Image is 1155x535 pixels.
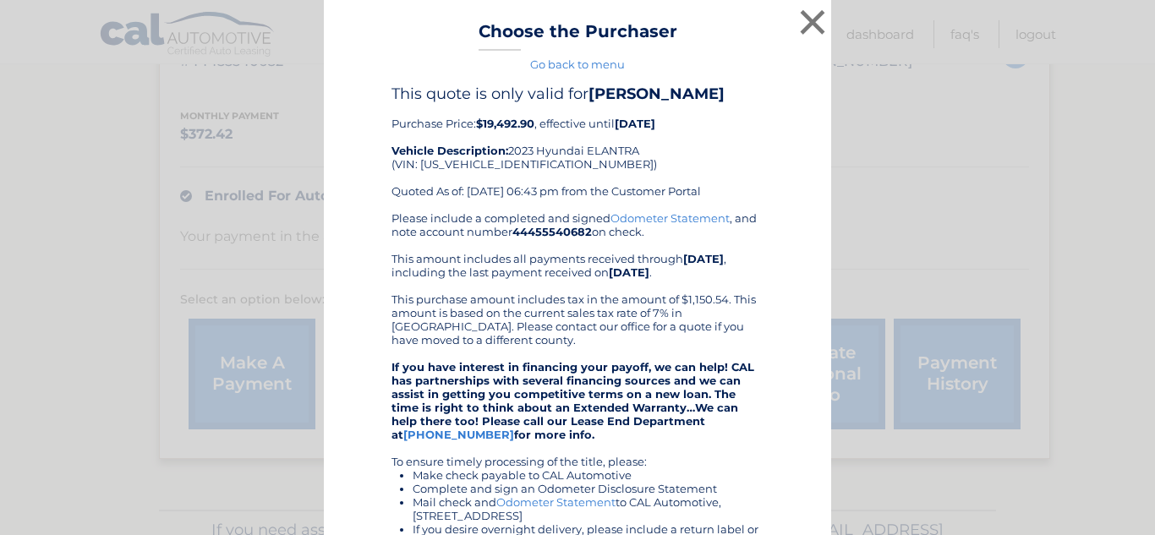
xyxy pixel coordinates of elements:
button: × [796,5,829,39]
li: Complete and sign an Odometer Disclosure Statement [413,482,764,495]
a: Odometer Statement [610,211,730,225]
div: Purchase Price: , effective until 2023 Hyundai ELANTRA (VIN: [US_VEHICLE_IDENTIFICATION_NUMBER]) ... [391,85,764,211]
b: 44455540682 [512,225,592,238]
a: Odometer Statement [496,495,616,509]
h3: Choose the Purchaser [479,21,677,51]
b: [DATE] [609,265,649,279]
h4: This quote is only valid for [391,85,764,103]
b: $19,492.90 [476,117,534,130]
b: [PERSON_NAME] [588,85,725,103]
strong: Vehicle Description: [391,144,508,157]
b: [DATE] [615,117,655,130]
strong: If you have interest in financing your payoff, we can help! CAL has partnerships with several fin... [391,360,754,441]
li: Make check payable to CAL Automotive [413,468,764,482]
li: Mail check and to CAL Automotive, [STREET_ADDRESS] [413,495,764,522]
a: Go back to menu [530,57,625,71]
a: [PHONE_NUMBER] [403,428,514,441]
b: [DATE] [683,252,724,265]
